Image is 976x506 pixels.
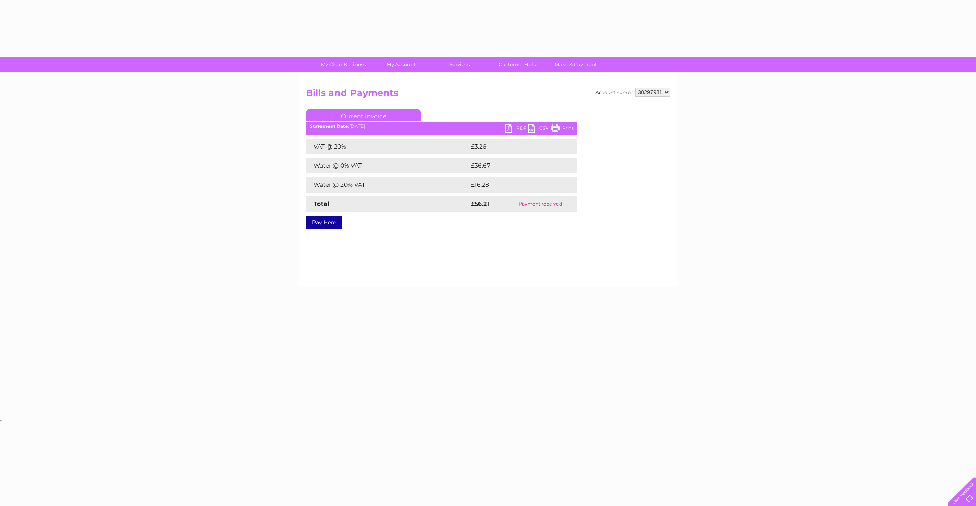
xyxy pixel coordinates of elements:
b: Statement Date: [310,123,349,129]
a: CSV [528,124,551,135]
strong: £56.21 [471,200,489,207]
td: VAT @ 20% [306,139,469,154]
a: My Account [370,57,433,72]
a: Pay Here [306,216,342,229]
div: [DATE] [306,124,577,129]
td: Water @ 0% VAT [306,158,469,173]
a: Customer Help [486,57,549,72]
td: £16.28 [469,177,561,193]
a: Print [551,124,574,135]
a: Make A Payment [544,57,607,72]
td: Payment received [504,196,578,212]
a: My Clear Business [312,57,375,72]
div: Account number [595,88,670,97]
a: Current Invoice [306,109,421,121]
td: £36.67 [469,158,562,173]
a: PDF [505,124,528,135]
td: Water @ 20% VAT [306,177,469,193]
h2: Bills and Payments [306,88,670,102]
strong: Total [314,200,329,207]
td: £3.26 [469,139,560,154]
a: Services [428,57,491,72]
